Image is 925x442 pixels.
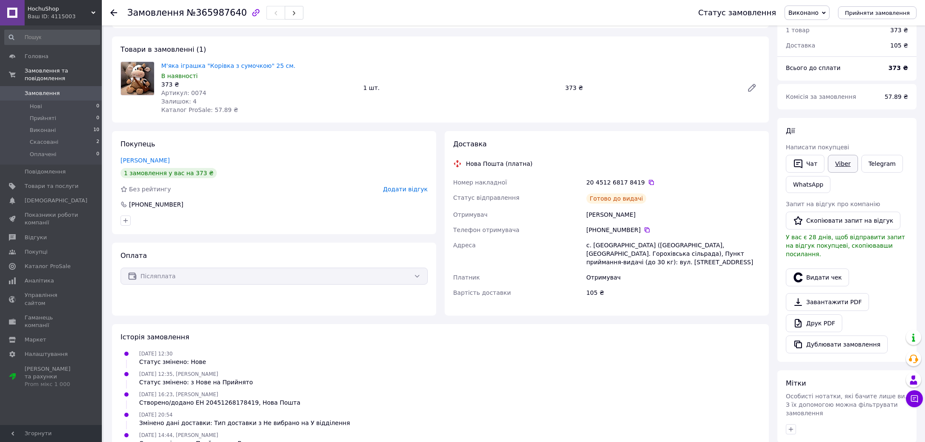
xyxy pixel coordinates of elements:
[139,351,173,357] span: [DATE] 12:30
[383,186,428,193] span: Додати відгук
[161,106,238,113] span: Каталог ProSale: 57.89 ₴
[25,291,78,307] span: Управління сайтом
[890,26,908,34] div: 373 ₴
[453,274,480,281] span: Платник
[25,197,87,204] span: [DEMOGRAPHIC_DATA]
[4,30,100,45] input: Пошук
[93,126,99,134] span: 10
[161,62,295,69] a: М'яка іграшка "Корівка з сумочкою" 25 см.
[906,390,923,407] button: Чат з покупцем
[786,269,849,286] button: Видати чек
[861,155,903,173] a: Telegram
[28,5,91,13] span: HochuShop
[25,314,78,329] span: Гаманець компанії
[786,27,810,34] span: 1 товар
[121,140,155,148] span: Покупець
[139,378,253,386] div: Статус змінено: з Нове на Прийнято
[585,285,762,300] div: 105 ₴
[25,90,60,97] span: Замовлення
[30,126,56,134] span: Виконані
[786,234,905,257] span: У вас є 28 днів, щоб відправити запит на відгук покупцеві, скопіювавши посилання.
[828,155,858,173] a: Viber
[121,62,154,95] img: М'яка іграшка "Корівка з сумочкою" 25 см.
[786,155,824,173] button: Чат
[128,200,184,209] div: [PHONE_NUMBER]
[121,45,206,53] span: Товари в замовленні (1)
[743,79,760,96] a: Редагувати
[453,289,511,296] span: Вартість доставки
[786,42,815,49] span: Доставка
[786,144,849,151] span: Написати покупцеві
[129,186,171,193] span: Без рейтингу
[585,238,762,270] div: с. [GEOGRAPHIC_DATA] ([GEOGRAPHIC_DATA], [GEOGRAPHIC_DATA]. Горохівська сільрада), Пункт прийманн...
[139,398,300,407] div: Створено/додано ЕН 20451268178419, Нова Пошта
[25,168,66,176] span: Повідомлення
[25,248,48,256] span: Покупці
[96,151,99,158] span: 0
[25,67,102,82] span: Замовлення та повідомлення
[96,138,99,146] span: 2
[161,98,197,105] span: Залишок: 4
[786,176,830,193] a: WhatsApp
[139,371,218,377] span: [DATE] 12:35, [PERSON_NAME]
[585,270,762,285] div: Отримувач
[161,90,206,96] span: Артикул: 0074
[25,380,78,388] div: Prom мікс 1 000
[25,182,78,190] span: Товари та послуги
[96,115,99,122] span: 0
[788,9,818,16] span: Виконано
[885,36,913,55] div: 105 ₴
[586,193,647,204] div: Готово до видачі
[885,93,908,100] span: 57.89 ₴
[25,365,78,389] span: [PERSON_NAME] та рахунки
[786,93,856,100] span: Комісія за замовлення
[786,293,869,311] a: Завантажити PDF
[453,194,519,201] span: Статус відправлення
[161,73,198,79] span: В наявності
[586,178,760,187] div: 20 4512 6817 8419
[464,159,535,168] div: Нова Пошта (платна)
[838,6,917,19] button: Прийняти замовлення
[30,103,42,110] span: Нові
[360,82,562,94] div: 1 шт.
[453,227,519,233] span: Телефон отримувача
[562,82,740,94] div: 373 ₴
[786,393,907,417] span: Особисті нотатки, які бачите лише ви. З їх допомогою можна фільтрувати замовлення
[187,8,247,18] span: №365987640
[453,140,487,148] span: Доставка
[110,8,117,17] div: Повернутися назад
[786,379,806,387] span: Мітки
[786,314,842,332] a: Друк PDF
[96,103,99,110] span: 0
[453,179,507,186] span: Номер накладної
[139,358,206,366] div: Статус змінено: Нове
[121,333,189,341] span: Історія замовлення
[121,157,170,164] a: [PERSON_NAME]
[121,252,147,260] span: Оплата
[139,432,218,438] span: [DATE] 14:44, [PERSON_NAME]
[453,242,476,249] span: Адреса
[25,263,70,270] span: Каталог ProSale
[25,53,48,60] span: Головна
[698,8,776,17] div: Статус замовлення
[586,226,760,234] div: [PHONE_NUMBER]
[121,168,217,178] div: 1 замовлення у вас на 373 ₴
[25,234,47,241] span: Відгуки
[786,336,888,353] button: Дублювати замовлення
[30,138,59,146] span: Скасовані
[786,201,880,207] span: Запит на відгук про компанію
[139,419,350,427] div: Змінено дані доставки: Тип доставки з Не вибрано на У відділення
[25,350,68,358] span: Налаштування
[25,211,78,227] span: Показники роботи компанії
[786,127,795,135] span: Дії
[25,277,54,285] span: Аналітика
[585,207,762,222] div: [PERSON_NAME]
[28,13,102,20] div: Ваш ID: 4115003
[127,8,184,18] span: Замовлення
[30,151,56,158] span: Оплачені
[25,336,46,344] span: Маркет
[139,392,218,397] span: [DATE] 16:23, [PERSON_NAME]
[453,211,488,218] span: Отримувач
[845,10,910,16] span: Прийняти замовлення
[889,64,908,71] b: 373 ₴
